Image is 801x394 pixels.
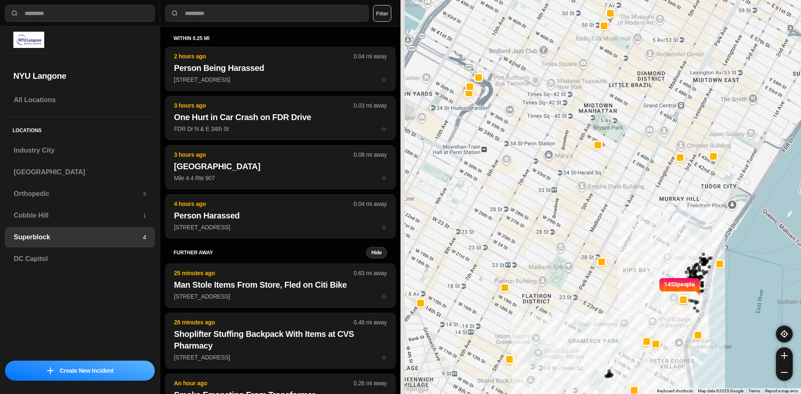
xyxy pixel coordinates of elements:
[5,90,155,110] a: All Locations
[14,167,146,177] h3: [GEOGRAPHIC_DATA]
[354,269,387,277] p: 0.63 mi away
[174,35,387,42] h5: within 0.25 mi
[165,76,395,83] a: 2 hours ago0.04 mi awayPerson Being Harassed[STREET_ADDRESS]star
[381,354,387,361] span: star
[174,223,387,231] p: [STREET_ADDRESS]
[60,366,113,375] p: Create New Incident
[143,190,146,198] p: 3
[171,9,179,18] img: search
[657,388,693,394] button: Keyboard shortcuts
[174,249,366,256] h5: further away
[381,76,387,83] span: star
[354,318,387,326] p: 0.46 mi away
[174,52,354,60] p: 2 hours ago
[658,277,664,295] img: notch
[174,200,354,208] p: 4 hours ago
[47,367,54,374] img: icon
[174,269,354,277] p: 25 minutes ago
[165,194,395,238] button: 4 hours ago0.04 mi awayPerson Harassed[STREET_ADDRESS]star
[5,249,155,269] a: DC Capitol
[5,117,155,141] h5: Locations
[366,247,387,258] button: Hide
[381,125,387,132] span: star
[776,347,793,364] button: zoom-in
[5,141,155,161] a: Industry City
[174,125,387,133] p: FDR Dr N & E 34th St
[165,174,395,181] a: 3 hours ago0.08 mi away[GEOGRAPHIC_DATA]Mile 4.4 Rte 907star
[354,200,387,208] p: 0.04 mi away
[14,146,146,156] h3: Industry City
[174,111,387,123] h2: One Hurt in Car Crash on FDR Drive
[174,62,387,74] h2: Person Being Harassed
[5,361,155,381] button: iconCreate New Incident
[174,174,387,182] p: Mile 4.4 Rte 907
[695,277,701,295] img: notch
[13,32,44,48] img: logo
[165,223,395,231] a: 4 hours ago0.04 mi awayPerson Harassed[STREET_ADDRESS]star
[165,47,395,91] button: 2 hours ago0.04 mi awayPerson Being Harassed[STREET_ADDRESS]star
[165,293,395,300] a: 25 minutes ago0.63 mi awayMan Stole Items From Store, Fled on Citi Bike[STREET_ADDRESS]star
[14,232,143,242] h3: Superblock
[748,389,760,393] a: Terms
[165,313,395,369] button: 28 minutes ago0.46 mi awayShoplifter Stuffing Backpack With Items at CVS Pharmacy[STREET_ADDRESS]...
[14,254,146,264] h3: DC Capitol
[5,184,155,204] a: Orthopedic3
[354,101,387,110] p: 0.03 mi away
[371,249,382,256] small: Hide
[14,189,143,199] h3: Orthopedic
[5,227,155,247] a: Superblock4
[174,353,387,361] p: [STREET_ADDRESS]
[174,75,387,84] p: [STREET_ADDRESS]
[403,383,430,394] img: Google
[10,9,19,18] img: search
[354,379,387,387] p: 0.26 mi away
[174,328,387,351] h2: Shoplifter Stuffing Backpack With Items at CVS Pharmacy
[776,326,793,342] button: recenter
[765,389,798,393] a: Report a map error
[381,175,387,181] span: star
[174,210,387,221] h2: Person Harassed
[781,352,788,359] img: zoom-in
[14,95,146,105] h3: All Locations
[143,233,146,241] p: 4
[13,70,146,82] h2: NYU Langone
[698,389,743,393] span: Map data ©2025 Google
[5,162,155,182] a: [GEOGRAPHIC_DATA]
[165,264,395,308] button: 25 minutes ago0.63 mi awayMan Stole Items From Store, Fled on Citi Bike[STREET_ADDRESS]star
[14,211,143,221] h3: Cobble Hill
[664,280,695,299] p: 1453 people
[174,151,354,159] p: 3 hours ago
[174,379,354,387] p: An hour ago
[174,292,387,301] p: [STREET_ADDRESS]
[776,364,793,381] button: zoom-out
[174,279,387,291] h2: Man Stole Items From Store, Fled on Citi Bike
[5,206,155,226] a: Cobble Hill1
[381,293,387,300] span: star
[143,211,146,220] p: 1
[174,318,354,326] p: 28 minutes ago
[781,369,788,376] img: zoom-out
[165,125,395,132] a: 3 hours ago0.03 mi awayOne Hurt in Car Crash on FDR DriveFDR Dr N & E 34th Ststar
[165,96,395,140] button: 3 hours ago0.03 mi awayOne Hurt in Car Crash on FDR DriveFDR Dr N & E 34th Ststar
[174,101,354,110] p: 3 hours ago
[373,5,391,22] button: Filter
[781,330,788,338] img: recenter
[403,383,430,394] a: Open this area in Google Maps (opens a new window)
[354,52,387,60] p: 0.04 mi away
[165,145,395,189] button: 3 hours ago0.08 mi away[GEOGRAPHIC_DATA]Mile 4.4 Rte 907star
[354,151,387,159] p: 0.08 mi away
[381,224,387,231] span: star
[165,354,395,361] a: 28 minutes ago0.46 mi awayShoplifter Stuffing Backpack With Items at CVS Pharmacy[STREET_ADDRESS]...
[174,161,387,172] h2: [GEOGRAPHIC_DATA]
